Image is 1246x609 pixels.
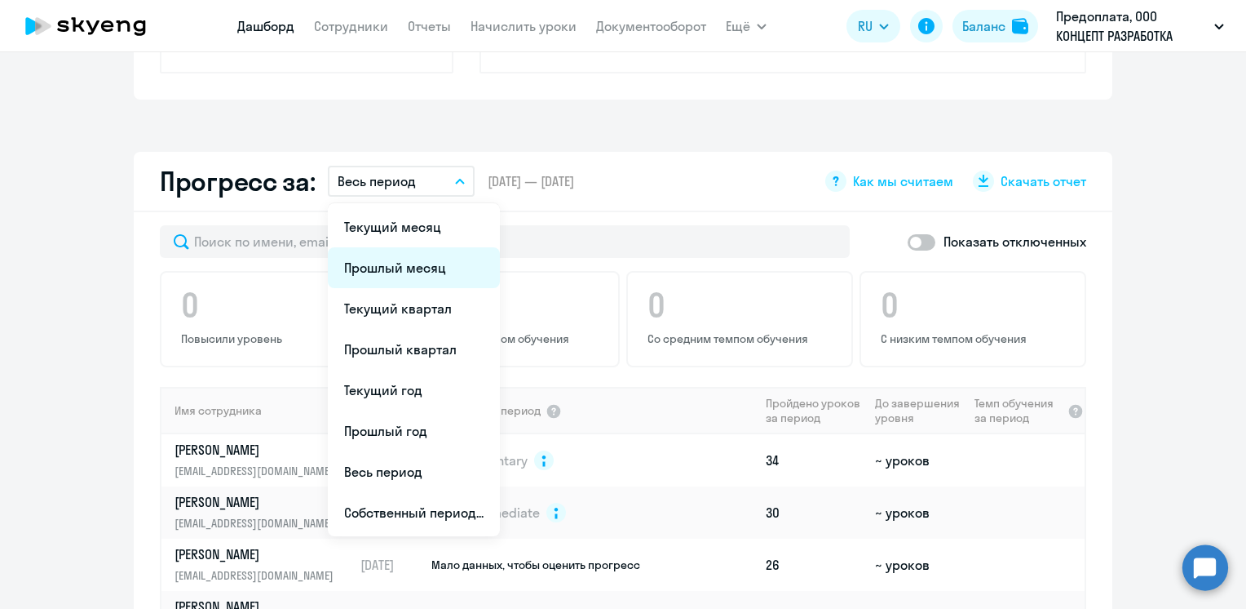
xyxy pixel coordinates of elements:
[952,10,1038,42] button: Балансbalance
[237,18,294,34] a: Дашборд
[868,539,967,591] td: ~ уроков
[488,172,574,190] span: [DATE] — [DATE]
[408,18,451,34] a: Отчеты
[853,172,953,190] span: Как мы считаем
[868,387,967,434] th: До завершения уровня
[858,16,873,36] span: RU
[726,16,750,36] span: Ещё
[328,203,500,536] ul: Ещё
[868,487,967,539] td: ~ уроков
[328,166,475,197] button: Весь период
[974,396,1063,425] span: Темп обучения за период
[160,165,315,198] h2: Прогресс за:
[175,441,342,459] p: [PERSON_NAME]
[175,493,342,511] p: [PERSON_NAME]
[431,558,640,572] span: Мало данных, чтобы оценить прогресс
[726,10,767,42] button: Ещё
[175,462,342,480] p: [EMAIL_ADDRESS][DOMAIN_NAME]
[338,171,416,191] p: Весь период
[175,514,342,532] p: [EMAIL_ADDRESS][DOMAIN_NAME]
[175,493,353,532] a: [PERSON_NAME][EMAIL_ADDRESS][DOMAIN_NAME]
[1048,7,1232,46] button: Предоплата, ООО КОНЦЕПТ РАЗРАБОТКА
[175,567,342,585] p: [EMAIL_ADDRESS][DOMAIN_NAME]
[160,225,850,258] input: Поиск по имени, email, продукту или статусу
[354,539,430,591] td: [DATE]
[1001,172,1086,190] span: Скачать отчет
[161,387,354,434] th: Имя сотрудника
[868,434,967,487] td: ~ уроков
[471,18,577,34] a: Начислить уроки
[175,545,353,585] a: [PERSON_NAME][EMAIL_ADDRESS][DOMAIN_NAME]
[175,441,353,480] a: [PERSON_NAME][EMAIL_ADDRESS][DOMAIN_NAME]
[314,18,388,34] a: Сотрудники
[1012,18,1028,34] img: balance
[175,545,342,563] p: [PERSON_NAME]
[943,232,1086,251] p: Показать отключенных
[759,539,868,591] td: 26
[962,16,1005,36] div: Баланс
[759,434,868,487] td: 34
[596,18,706,34] a: Документооборот
[759,387,868,434] th: Пройдено уроков за период
[759,487,868,539] td: 30
[1056,7,1208,46] p: Предоплата, ООО КОНЦЕПТ РАЗРАБОТКА
[846,10,900,42] button: RU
